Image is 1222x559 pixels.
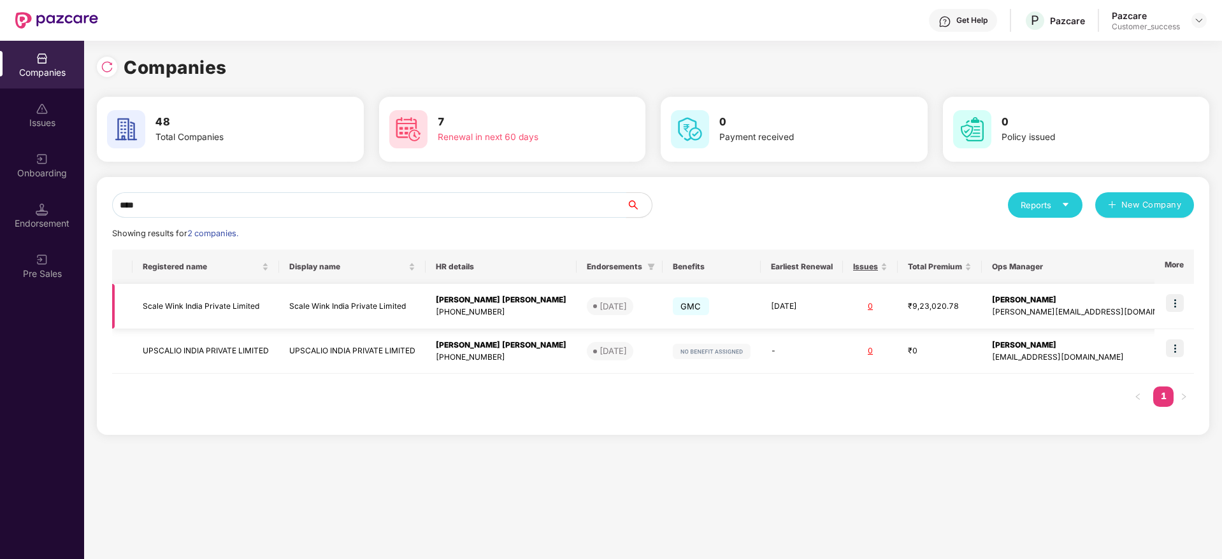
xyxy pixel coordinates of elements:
[1194,15,1204,25] img: svg+xml;base64,PHN2ZyBpZD0iRHJvcGRvd24tMzJ4MzIiIHhtbG5zPSJodHRwOi8vd3d3LnczLm9yZy8yMDAwL3N2ZyIgd2...
[133,284,279,329] td: Scale Wink India Private Limited
[279,329,426,374] td: UPSCALIO INDIA PRIVATE LIMITED
[1002,114,1162,131] h3: 0
[279,250,426,284] th: Display name
[600,344,627,357] div: [DATE]
[36,52,48,65] img: svg+xml;base64,PHN2ZyBpZD0iQ29tcGFuaWVzIiB4bWxucz0iaHR0cDovL3d3dy53My5vcmcvMjAwMC9zdmciIHdpZHRoPS...
[1166,294,1184,312] img: icon
[719,131,880,145] div: Payment received
[673,297,709,315] span: GMC
[1112,22,1180,32] div: Customer_success
[626,192,652,218] button: search
[1121,199,1182,211] span: New Company
[426,250,577,284] th: HR details
[761,284,843,329] td: [DATE]
[600,300,627,313] div: [DATE]
[761,329,843,374] td: -
[279,284,426,329] td: Scale Wink India Private Limited
[438,114,598,131] h3: 7
[36,203,48,216] img: svg+xml;base64,PHN2ZyB3aWR0aD0iMTQuNSIgaGVpZ2h0PSIxNC41IiB2aWV3Qm94PSIwIDAgMTYgMTYiIGZpbGw9Im5vbm...
[1050,15,1085,27] div: Pazcare
[908,301,972,313] div: ₹9,23,020.78
[992,294,1187,306] div: [PERSON_NAME]
[1174,386,1194,407] button: right
[1174,386,1194,407] li: Next Page
[155,114,316,131] h3: 48
[1128,386,1148,407] button: left
[853,262,878,272] span: Issues
[956,15,988,25] div: Get Help
[1180,393,1188,400] span: right
[992,351,1187,364] div: [EMAIL_ADDRESS][DOMAIN_NAME]
[1095,192,1194,218] button: plusNew Company
[673,344,751,359] img: svg+xml;base64,PHN2ZyB4bWxucz0iaHR0cDovL3d3dy53My5vcmcvMjAwMC9zdmciIHdpZHRoPSIxMjIiIGhlaWdodD0iMj...
[36,153,48,166] img: svg+xml;base64,PHN2ZyB3aWR0aD0iMjAiIGhlaWdodD0iMjAiIHZpZXdCb3g9IjAgMCAyMCAyMCIgZmlsbD0ibm9uZSIgeG...
[155,131,316,145] div: Total Companies
[953,110,991,148] img: svg+xml;base64,PHN2ZyB4bWxucz0iaHR0cDovL3d3dy53My5vcmcvMjAwMC9zdmciIHdpZHRoPSI2MCIgaGVpZ2h0PSI2MC...
[112,229,238,238] span: Showing results for
[436,351,566,364] div: [PHONE_NUMBER]
[719,114,880,131] h3: 0
[938,15,951,28] img: svg+xml;base64,PHN2ZyBpZD0iSGVscC0zMngzMiIgeG1sbnM9Imh0dHA6Ly93d3cudzMub3JnLzIwMDAvc3ZnIiB3aWR0aD...
[671,110,709,148] img: svg+xml;base64,PHN2ZyB4bWxucz0iaHR0cDovL3d3dy53My5vcmcvMjAwMC9zdmciIHdpZHRoPSI2MCIgaGVpZ2h0PSI2MC...
[1128,386,1148,407] li: Previous Page
[15,12,98,29] img: New Pazcare Logo
[1061,201,1070,209] span: caret-down
[908,345,972,357] div: ₹0
[1153,386,1174,406] a: 1
[389,110,428,148] img: svg+xml;base64,PHN2ZyB4bWxucz0iaHR0cDovL3d3dy53My5vcmcvMjAwMC9zdmciIHdpZHRoPSI2MCIgaGVpZ2h0PSI2MC...
[908,262,962,272] span: Total Premium
[143,262,259,272] span: Registered name
[1153,386,1174,407] li: 1
[1166,339,1184,357] img: icon
[1154,250,1194,284] th: More
[124,53,227,81] h1: Companies
[1021,199,1070,211] div: Reports
[436,339,566,351] div: [PERSON_NAME] [PERSON_NAME]
[853,301,888,313] div: 0
[992,339,1187,351] div: [PERSON_NAME]
[761,250,843,284] th: Earliest Renewal
[133,329,279,374] td: UPSCALIO INDIA PRIVATE LIMITED
[1002,131,1162,145] div: Policy issued
[992,262,1177,272] span: Ops Manager
[101,60,113,73] img: svg+xml;base64,PHN2ZyBpZD0iUmVsb2FkLTMyeDMyIiB4bWxucz0iaHR0cDovL3d3dy53My5vcmcvMjAwMC9zdmciIHdpZH...
[587,262,642,272] span: Endorsements
[898,250,982,284] th: Total Premium
[647,263,655,271] span: filter
[107,110,145,148] img: svg+xml;base64,PHN2ZyB4bWxucz0iaHR0cDovL3d3dy53My5vcmcvMjAwMC9zdmciIHdpZHRoPSI2MCIgaGVpZ2h0PSI2MC...
[436,294,566,306] div: [PERSON_NAME] [PERSON_NAME]
[36,253,48,266] img: svg+xml;base64,PHN2ZyB3aWR0aD0iMjAiIGhlaWdodD0iMjAiIHZpZXdCb3g9IjAgMCAyMCAyMCIgZmlsbD0ibm9uZSIgeG...
[289,262,406,272] span: Display name
[853,345,888,357] div: 0
[645,259,658,274] span: filter
[187,229,238,238] span: 2 companies.
[1108,201,1116,211] span: plus
[438,131,598,145] div: Renewal in next 60 days
[1134,393,1142,400] span: left
[36,103,48,115] img: svg+xml;base64,PHN2ZyBpZD0iSXNzdWVzX2Rpc2FibGVkIiB4bWxucz0iaHR0cDovL3d3dy53My5vcmcvMjAwMC9zdmciIH...
[663,250,761,284] th: Benefits
[436,306,566,318] div: [PHONE_NUMBER]
[992,306,1187,318] div: [PERSON_NAME][EMAIL_ADDRESS][DOMAIN_NAME]
[1031,13,1039,28] span: P
[843,250,898,284] th: Issues
[133,250,279,284] th: Registered name
[626,200,652,210] span: search
[1112,10,1180,22] div: Pazcare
